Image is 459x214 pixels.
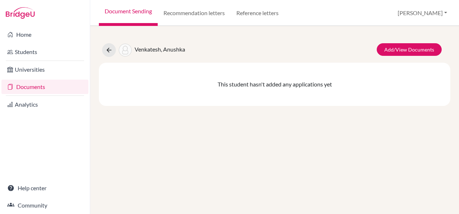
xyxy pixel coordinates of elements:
img: Bridge-U [6,7,35,19]
a: Students [1,45,88,59]
a: Community [1,198,88,213]
a: Universities [1,62,88,77]
div: This student hasn't added any applications yet [99,63,450,106]
button: [PERSON_NAME] [394,6,450,20]
a: Home [1,27,88,42]
a: Documents [1,80,88,94]
a: Add/View Documents [377,43,442,56]
span: Venkatesh, Anushka [135,46,185,53]
a: Analytics [1,97,88,112]
a: Help center [1,181,88,195]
